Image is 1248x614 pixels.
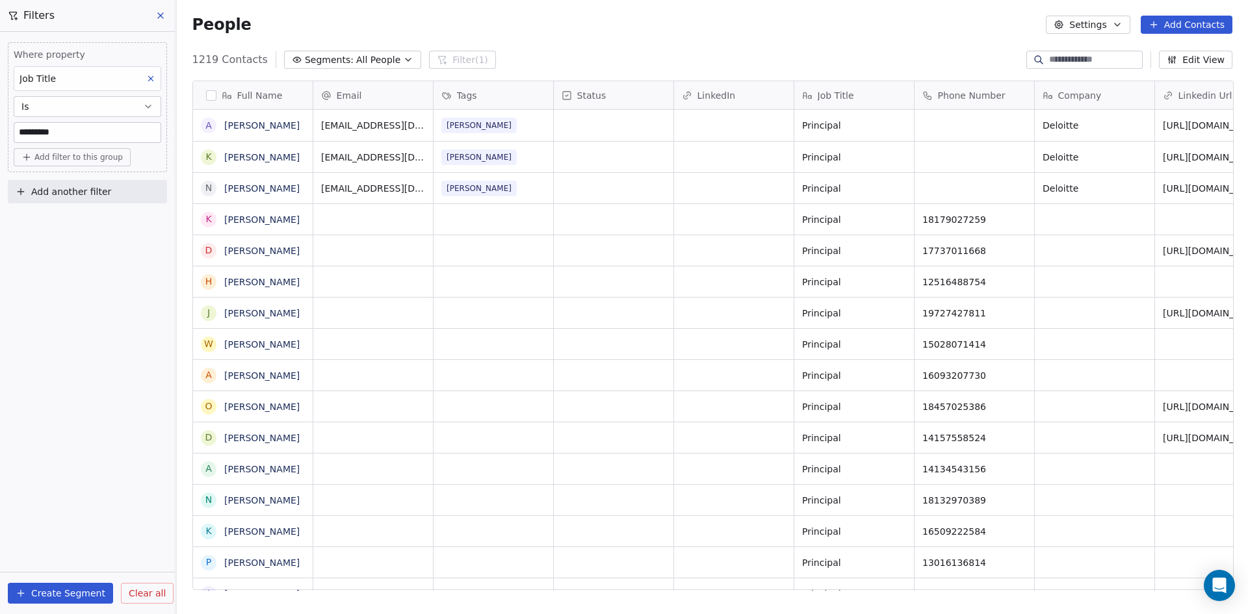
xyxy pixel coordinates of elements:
span: Principal [802,244,906,257]
span: 18132970389 [922,494,1026,507]
span: Principal [802,307,906,320]
div: Job Title [794,81,914,109]
span: Phone Number [938,89,1006,102]
span: 1219 Contacts [192,52,268,68]
div: K [205,524,211,538]
span: Principal [802,556,906,569]
div: Full Name [193,81,313,109]
span: [PERSON_NAME] [441,118,517,133]
a: [PERSON_NAME] [224,246,300,256]
div: Company [1035,81,1154,109]
div: D [205,431,212,444]
span: Linkedin Url [1178,89,1232,102]
span: Segments: [305,53,354,67]
span: People [192,15,252,34]
span: Principal [802,213,906,226]
button: Add Contacts [1141,16,1232,34]
div: A [205,368,212,382]
span: All People [356,53,400,67]
button: Filter(1) [429,51,496,69]
div: D [205,244,212,257]
a: [PERSON_NAME] [224,152,300,162]
a: [PERSON_NAME] [224,557,300,568]
span: 13016136814 [922,556,1026,569]
a: [PERSON_NAME] [224,495,300,505]
span: [PERSON_NAME] [441,181,517,196]
span: 15028071414 [922,338,1026,351]
a: [PERSON_NAME] [224,120,300,131]
span: [PERSON_NAME] [441,149,517,165]
span: Email [337,89,362,102]
div: K [205,212,211,226]
div: Email [313,81,433,109]
span: Deloitte [1043,182,1147,195]
a: [PERSON_NAME] [224,277,300,287]
span: Principal [802,400,906,413]
span: 14134543156 [922,463,1026,476]
a: [PERSON_NAME] [224,589,300,599]
span: 16509222584 [922,525,1026,538]
span: Principal [802,151,906,164]
a: [PERSON_NAME] [224,214,300,225]
span: Principal [802,369,906,382]
span: Principal [802,431,906,444]
span: 14157558524 [922,431,1026,444]
span: 17737011668 [922,244,1026,257]
a: [PERSON_NAME] [224,526,300,537]
span: LinkedIn [697,89,736,102]
a: [PERSON_NAME] [224,339,300,350]
div: N [205,181,211,195]
a: [PERSON_NAME] [224,464,300,474]
div: P [205,556,211,569]
div: H [205,275,212,288]
div: O [205,400,212,413]
span: Status [577,89,606,102]
div: grid [193,110,313,591]
span: Deloitte [1043,151,1147,164]
span: Deloitte [1043,119,1147,132]
span: Tags [457,89,477,102]
span: Principal [802,587,906,600]
a: [PERSON_NAME] [224,402,300,412]
span: Company [1058,89,1102,102]
span: [EMAIL_ADDRESS][DOMAIN_NAME] [321,182,425,195]
span: 18179027259 [922,213,1026,226]
div: J [207,587,209,600]
span: [EMAIL_ADDRESS][DOMAIN_NAME] [321,119,425,132]
div: Status [554,81,673,109]
span: Principal [802,338,906,351]
span: Principal [802,182,906,195]
div: A [205,462,212,476]
span: 12516488754 [922,275,1026,288]
a: [PERSON_NAME] [224,370,300,381]
div: LinkedIn [674,81,794,109]
span: 16512706552 [922,587,1026,600]
span: Principal [802,119,906,132]
span: Full Name [237,89,283,102]
button: Edit View [1159,51,1232,69]
div: Open Intercom Messenger [1204,570,1235,601]
div: W [204,337,213,351]
span: Principal [802,494,906,507]
div: Phone Number [915,81,1034,109]
button: Settings [1046,16,1130,34]
span: [EMAIL_ADDRESS][DOMAIN_NAME] [321,151,425,164]
div: A [205,119,212,133]
span: Principal [802,275,906,288]
a: [PERSON_NAME] [224,308,300,318]
span: 16093207730 [922,369,1026,382]
a: [PERSON_NAME] [224,183,300,194]
span: Principal [802,463,906,476]
span: 19727427811 [922,307,1026,320]
div: N [205,493,211,507]
div: J [207,306,209,320]
div: Tags [434,81,553,109]
span: Principal [802,525,906,538]
span: Job Title [818,89,854,102]
div: K [205,150,211,164]
a: [PERSON_NAME] [224,433,300,443]
span: 18457025386 [922,400,1026,413]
